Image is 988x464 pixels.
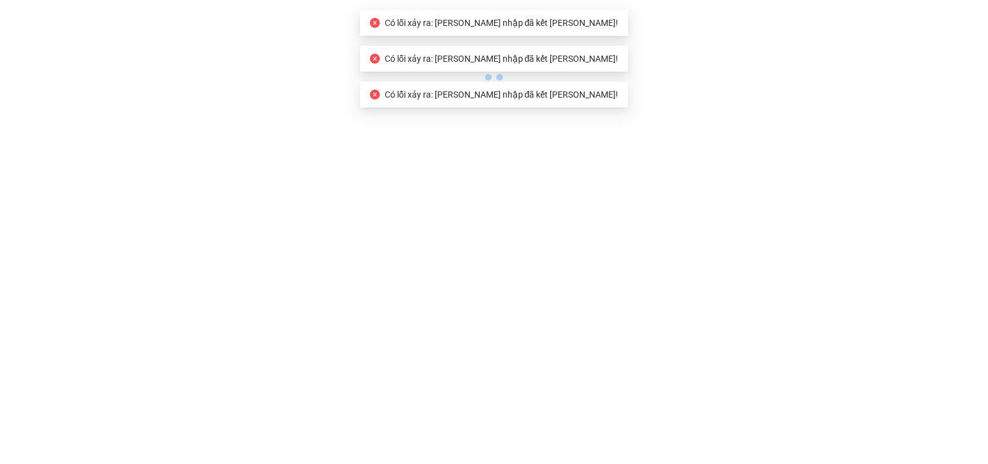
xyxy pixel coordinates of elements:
[370,54,380,64] span: close-circle
[385,90,619,99] span: Có lỗi xảy ra: [PERSON_NAME] nhập đã kết [PERSON_NAME]!
[370,90,380,99] span: close-circle
[385,18,619,28] span: Có lỗi xảy ra: [PERSON_NAME] nhập đã kết [PERSON_NAME]!
[385,54,619,64] span: Có lỗi xảy ra: [PERSON_NAME] nhập đã kết [PERSON_NAME]!
[370,18,380,28] span: close-circle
